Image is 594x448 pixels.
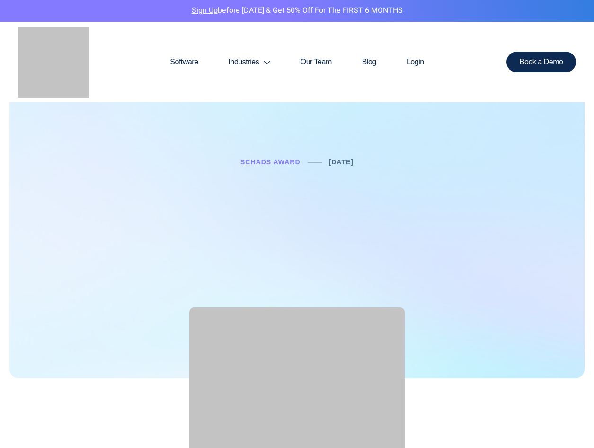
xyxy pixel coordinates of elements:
span: Book a Demo [520,58,563,66]
a: Schads Award [240,158,301,166]
a: [DATE] [329,158,354,166]
a: Login [391,39,439,85]
a: Book a Demo [506,52,576,72]
a: Our Team [285,39,347,85]
a: Sign Up [192,5,218,16]
p: before [DATE] & Get 50% Off for the FIRST 6 MONTHS [7,5,587,17]
a: Blog [347,39,391,85]
a: Industries [213,39,285,85]
a: Software [155,39,213,85]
